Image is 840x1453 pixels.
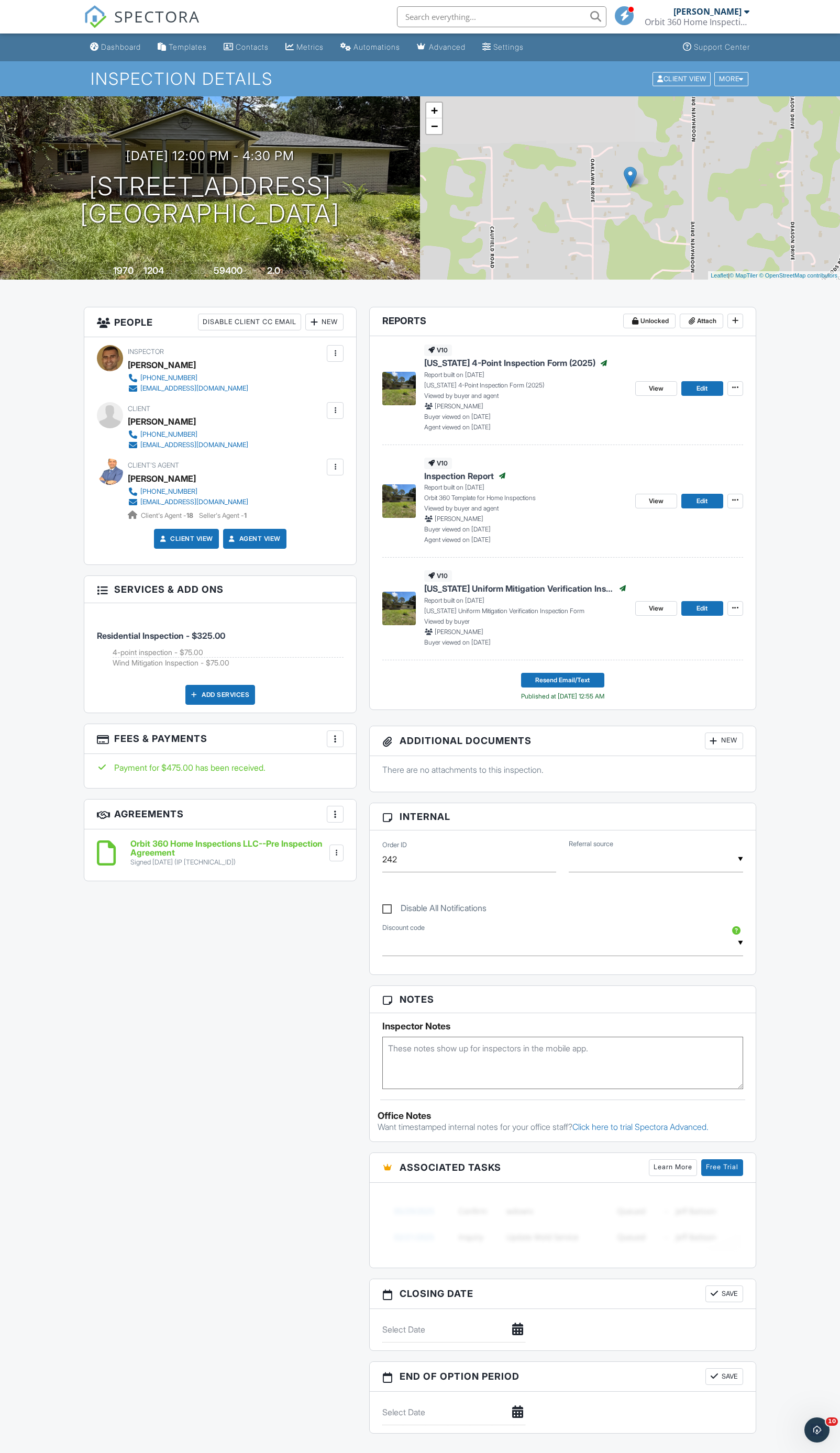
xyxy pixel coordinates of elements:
[130,858,327,867] div: Signed [DATE] (IP [TECHNICAL_ID])
[382,923,425,933] label: Discount code
[429,42,466,51] div: Advanced
[572,1122,709,1132] a: Click here to trial Spectora Advanced.
[701,1159,743,1176] a: Free Trial
[84,800,356,829] h3: Agreements
[493,42,524,51] div: Settings
[128,461,179,469] span: Client's Agent
[128,348,164,356] span: Inspector
[91,70,749,88] h1: Inspection Details
[478,38,528,57] a: Settings
[128,357,196,373] div: [PERSON_NAME]
[281,38,328,57] a: Metrics
[382,840,407,850] label: Order ID
[282,268,312,275] span: bathrooms
[101,42,141,51] div: Dashboard
[426,103,442,118] a: Zoom in
[244,512,247,519] strong: 1
[426,118,442,134] a: Zoom out
[84,307,356,337] h3: People
[382,1317,525,1343] input: Select Date
[140,430,197,439] div: [PHONE_NUMBER]
[397,6,606,27] input: Search everything...
[759,272,837,279] a: © OpenStreetMap contributors
[128,383,248,394] a: [EMAIL_ADDRESS][DOMAIN_NAME]
[128,497,248,507] a: [EMAIL_ADDRESS][DOMAIN_NAME]
[97,630,225,641] span: Residential Inspection - $325.00
[804,1417,830,1443] iframe: Intercom live chat
[705,733,743,749] div: New
[227,534,281,544] a: Agent View
[126,149,294,163] h3: [DATE] 12:00 pm - 4:30 pm
[336,38,404,57] a: Automations (Basic)
[153,38,211,57] a: Templates
[140,384,248,393] div: [EMAIL_ADDRESS][DOMAIN_NAME]
[80,173,340,228] h1: [STREET_ADDRESS] [GEOGRAPHIC_DATA]
[382,903,487,916] label: Disable All Notifications
[219,38,273,57] a: Contacts
[128,414,196,429] div: [PERSON_NAME]
[413,38,470,57] a: Advanced
[708,271,840,280] div: |
[130,839,327,858] h6: Orbit 360 Home Inspections LLC--Pre Inspection Agreement
[128,440,248,450] a: [EMAIL_ADDRESS][DOMAIN_NAME]
[382,1191,743,1257] img: blurred-tasks-251b60f19c3f713f9215ee2a18cbf2105fc2d72fcd585247cf5e9ec0c957c1dd.png
[370,986,756,1013] h3: Notes
[653,72,711,86] div: Client View
[128,405,150,413] span: Client
[214,265,242,276] div: 59400
[113,265,134,276] div: 1970
[826,1417,838,1426] span: 10
[305,314,344,330] div: New
[705,1285,743,1302] button: Save
[128,429,248,440] a: [PHONE_NUMBER]
[140,374,197,382] div: [PHONE_NUMBER]
[382,764,743,775] p: There are no attachments to this inspection.
[165,268,180,275] span: sq. ft.
[714,72,748,86] div: More
[378,1111,748,1121] div: Office Notes
[141,512,195,519] span: Client's Agent -
[113,658,344,668] li: Add on: Wind Mitigation Inspection
[244,268,257,275] span: sq.ft.
[679,38,754,57] a: Support Center
[400,1369,520,1383] span: End of Option Period
[382,1021,743,1031] h5: Inspector Notes
[140,441,248,449] div: [EMAIL_ADDRESS][DOMAIN_NAME]
[705,1368,743,1385] button: Save
[185,685,255,705] div: Add Services
[84,5,107,28] img: The Best Home Inspection Software - Spectora
[382,1400,525,1425] input: Select Date
[140,498,248,506] div: [EMAIL_ADDRESS][DOMAIN_NAME]
[711,272,728,279] a: Leaflet
[84,14,200,36] a: SPECTORA
[198,314,301,330] div: Disable Client CC Email
[569,839,613,849] label: Referral source
[673,6,742,17] div: [PERSON_NAME]
[370,726,756,756] h3: Additional Documents
[190,268,212,275] span: Lot Size
[114,5,200,27] span: SPECTORA
[353,42,400,51] div: Automations
[378,1121,748,1133] p: Want timestamped internal notes for your office staff?
[651,74,713,82] a: Client View
[169,42,207,51] div: Templates
[86,38,145,57] a: Dashboard
[267,265,280,276] div: 2.0
[186,512,193,519] strong: 18
[370,803,756,830] h3: Internal
[97,611,344,676] li: Service: Residential Inspection
[730,272,758,279] a: © MapTiler
[128,486,248,497] a: [PHONE_NUMBER]
[400,1160,501,1174] span: Associated Tasks
[128,471,196,486] a: [PERSON_NAME]
[694,42,750,51] div: Support Center
[130,839,327,867] a: Orbit 360 Home Inspections LLC--Pre Inspection Agreement Signed [DATE] (IP [TECHNICAL_ID])
[649,1159,697,1176] a: Learn More
[97,762,344,773] div: Payment for $475.00 has been received.
[400,1286,473,1301] span: Closing date
[236,42,269,51] div: Contacts
[100,268,112,275] span: Built
[645,17,749,27] div: Orbit 360 Home Inspections LLC
[84,576,356,603] h3: Services & Add ons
